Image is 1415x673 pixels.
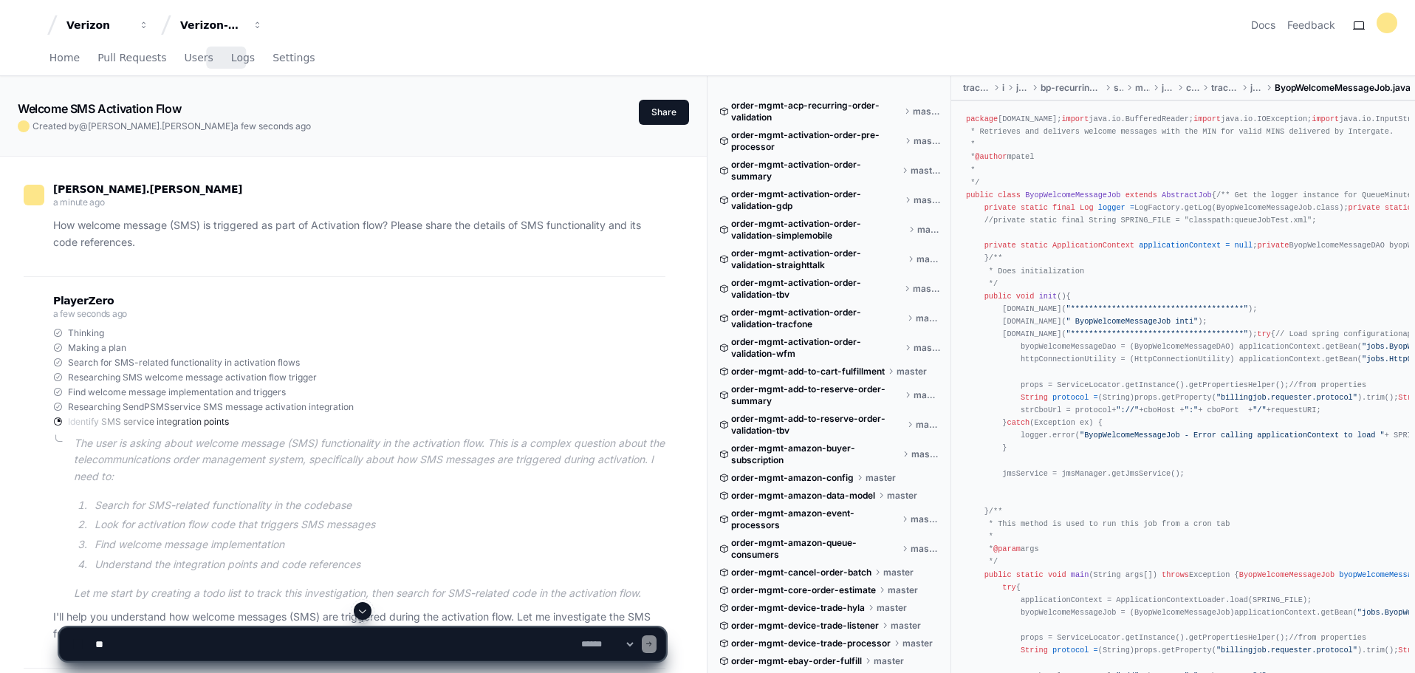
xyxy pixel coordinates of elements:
[1089,570,1157,579] span: (String args[])
[180,18,244,33] div: Verizon-Clarify-Order-Management
[1071,570,1089,579] span: main
[61,12,155,38] button: Verizon
[897,366,927,378] span: master
[911,448,940,460] span: master
[984,216,1317,225] span: //private static final String SPRING_FILE = "classpath:queueJobTest.xml";
[53,217,665,251] p: How welcome message (SMS) is triggered as part of Activation flow? Please share the details of SM...
[1061,115,1089,123] span: import
[1025,191,1120,199] span: ByopWelcomeMessageJob
[731,508,899,531] span: order-mgmt-amazon-event-processors
[185,41,213,75] a: Users
[1275,329,1403,338] span: // Load spring configuration
[1052,241,1134,250] span: ApplicationContext
[911,165,940,177] span: master
[966,253,1084,287] span: /** * Does initialization */
[97,41,166,75] a: Pull Requests
[32,120,311,132] span: Created by
[1135,82,1150,94] span: main
[731,383,902,407] span: order-mgmt-add-to-reserve-order-summary
[1016,292,1035,301] span: void
[963,82,990,94] span: tracfone
[1250,82,1263,94] span: jobs
[731,277,901,301] span: order-mgmt-activation-order-validation-tbv
[887,490,917,502] span: master
[1287,18,1335,33] button: Feedback
[68,342,126,354] span: Making a plan
[731,366,885,378] span: order-mgmt-add-to-cart-fulfillment
[1162,191,1212,199] span: AbstractJob
[97,53,166,62] span: Pull Requests
[1021,203,1048,212] span: static
[731,307,904,330] span: order-mgmt-activation-order-validation-tracfone
[913,283,940,295] span: master
[984,241,1016,250] span: private
[993,544,1021,553] span: @param
[911,513,940,525] span: master
[1162,82,1174,94] span: java
[1162,570,1189,579] span: throws
[731,159,899,182] span: order-mgmt-activation-order-summary
[90,536,665,553] li: Find welcome message implementation
[1257,329,1270,338] span: try
[984,203,1016,212] span: private
[913,106,940,117] span: master
[1251,18,1275,33] a: Docs
[883,567,914,578] span: master
[68,357,300,369] span: Search for SMS-related functionality in activation flows
[1139,241,1221,250] span: applicationContext
[731,336,902,360] span: order-mgmt-activation-order-validation-wfm
[1225,241,1230,250] span: =
[1289,380,1366,389] span: //from properties
[966,191,993,199] span: public
[1066,317,1199,326] span: " ByopWelcomeMessageJob inti"
[68,416,229,428] span: Identify SMS service integration points
[1216,393,1357,402] span: "billingjob.requester.protocol"
[916,312,940,324] span: master
[731,218,905,242] span: order-mgmt-activation-order-validation-simplemobile
[53,308,127,319] span: a few seconds ago
[1253,406,1266,414] span: "/"
[1385,203,1412,212] span: static
[1016,82,1029,94] span: jobs
[1057,292,1066,301] span: ()
[49,53,80,62] span: Home
[53,296,114,305] span: PlayerZero
[90,516,665,533] li: Look for activation flow code that triggers SMS messages
[90,497,665,514] li: Search for SMS-related functionality in the codebase
[731,188,902,212] span: order-mgmt-activation-order-validation-gdp
[53,197,104,208] span: a minute ago
[866,472,896,484] span: master
[731,100,901,123] span: order-mgmt-acp-recurring-order-validation
[1080,203,1093,212] span: Log
[231,53,255,62] span: Logs
[88,120,233,131] span: [PERSON_NAME].[PERSON_NAME]
[1186,82,1199,94] span: com
[49,41,80,75] a: Home
[74,435,665,485] p: The user is asking about welcome message (SMS) functionality in the activation flow. This is a co...
[731,537,899,561] span: order-mgmt-amazon-queue-consumers
[731,129,902,153] span: order-mgmt-activation-order-pre-processor
[1048,570,1066,579] span: void
[639,100,689,125] button: Share
[731,443,900,466] span: order-mgmt-amazon-buyer-subscription
[975,152,1007,161] span: @author
[984,292,1012,301] span: public
[966,507,1230,567] span: /** * This method is used to run this job from a cron tab * * args */
[1094,393,1098,402] span: =
[1126,191,1157,199] span: extends
[1193,115,1221,123] span: import
[1239,570,1335,579] span: ByopWelcomeMessageJob
[68,372,317,383] span: Researching SMS welcome message activation flow trigger
[273,53,315,62] span: Settings
[731,472,854,484] span: order-mgmt-amazon-config
[1080,431,1385,440] span: "ByopWelcomeMessageJob - Error calling applicationContext to load "
[998,191,1021,199] span: class
[1275,82,1411,94] span: ByopWelcomeMessageJob.java
[984,570,1012,579] span: public
[914,135,940,147] span: master
[1041,82,1102,94] span: bp-recurring_jobs
[731,584,876,596] span: order-mgmt-core-order-estimate
[911,543,940,555] span: master
[917,224,940,236] span: master
[966,115,998,123] span: package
